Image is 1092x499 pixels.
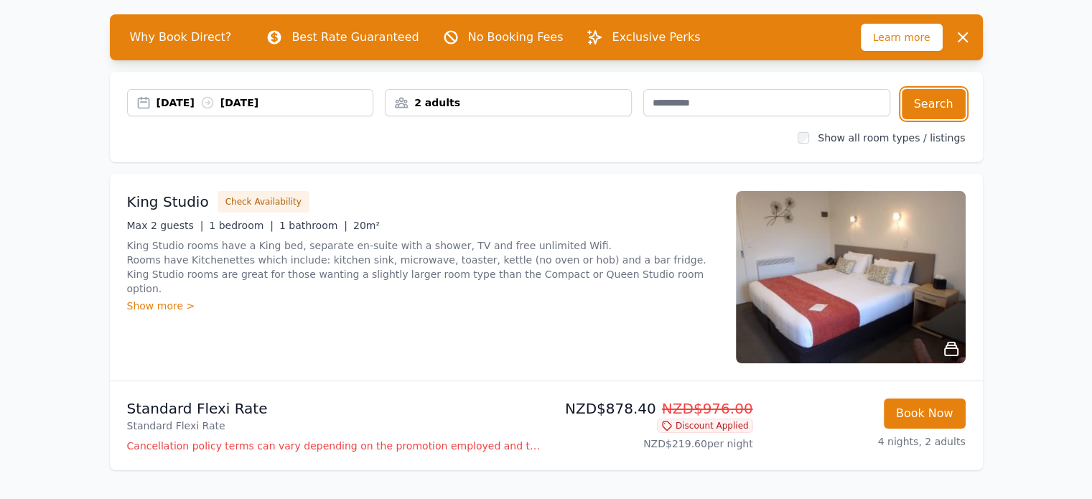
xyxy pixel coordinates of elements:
div: 2 adults [386,95,631,110]
span: 1 bedroom | [209,220,274,231]
span: Max 2 guests | [127,220,204,231]
button: Book Now [884,398,966,429]
p: NZD$878.40 [552,398,753,419]
div: [DATE] [DATE] [157,95,373,110]
span: Learn more [861,24,943,51]
p: Exclusive Perks [612,29,700,46]
span: 20m² [353,220,380,231]
p: No Booking Fees [468,29,564,46]
button: Search [902,89,966,119]
div: Show more > [127,299,719,313]
p: NZD$219.60 per night [552,437,753,451]
span: NZD$976.00 [662,400,753,417]
label: Show all room types / listings [818,132,965,144]
span: Discount Applied [657,419,753,433]
p: Cancellation policy terms can vary depending on the promotion employed and the time of stay of th... [127,439,541,453]
span: Why Book Direct? [118,23,243,52]
p: King Studio rooms have a King bed, separate en-suite with a shower, TV and free unlimited Wifi. R... [127,238,719,296]
p: Standard Flexi Rate [127,398,541,419]
button: Check Availability [218,191,309,213]
p: 4 nights, 2 adults [765,434,966,449]
span: 1 bathroom | [279,220,347,231]
p: Best Rate Guaranteed [291,29,419,46]
p: Standard Flexi Rate [127,419,541,433]
h3: King Studio [127,192,209,212]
